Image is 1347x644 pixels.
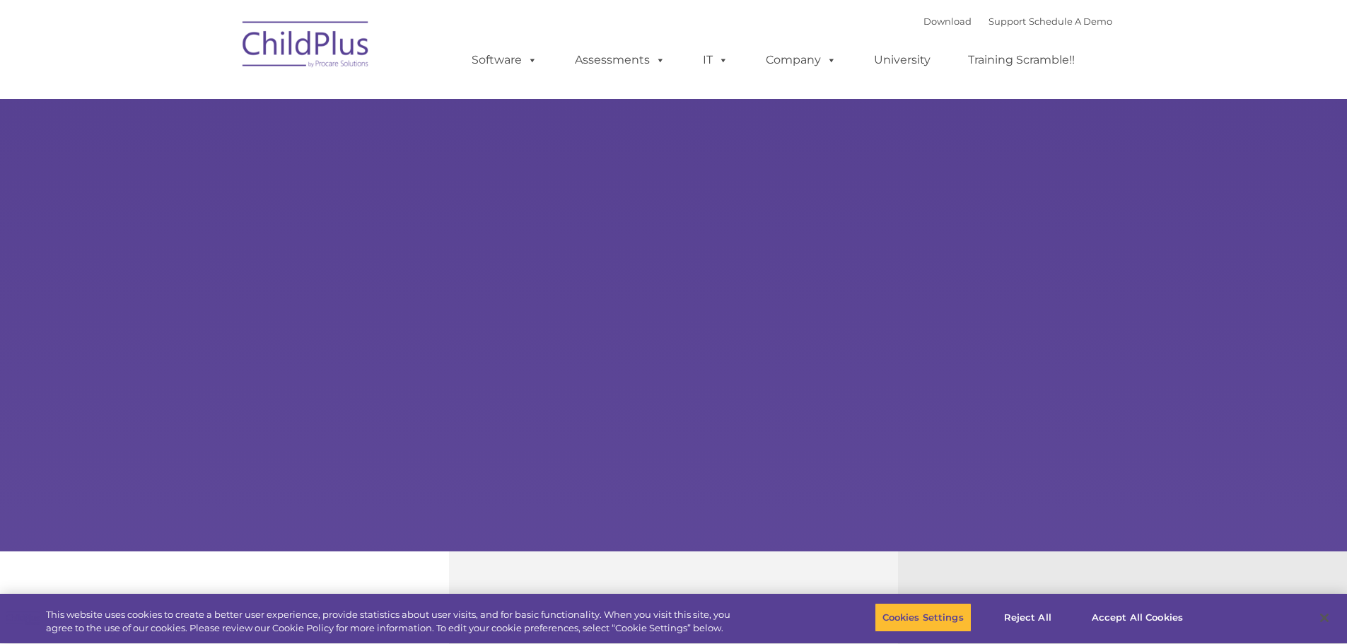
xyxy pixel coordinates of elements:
button: Cookies Settings [875,603,972,633]
a: Schedule A Demo [1029,16,1112,27]
a: IT [689,46,742,74]
button: Reject All [984,603,1072,633]
font: | [923,16,1112,27]
button: Close [1309,602,1340,633]
a: Software [457,46,552,74]
a: Assessments [561,46,680,74]
button: Accept All Cookies [1084,603,1191,633]
a: Company [752,46,851,74]
a: Training Scramble!! [954,46,1089,74]
a: Support [989,16,1026,27]
a: Download [923,16,972,27]
img: ChildPlus by Procare Solutions [235,11,377,82]
div: This website uses cookies to create a better user experience, provide statistics about user visit... [46,608,741,636]
a: University [860,46,945,74]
